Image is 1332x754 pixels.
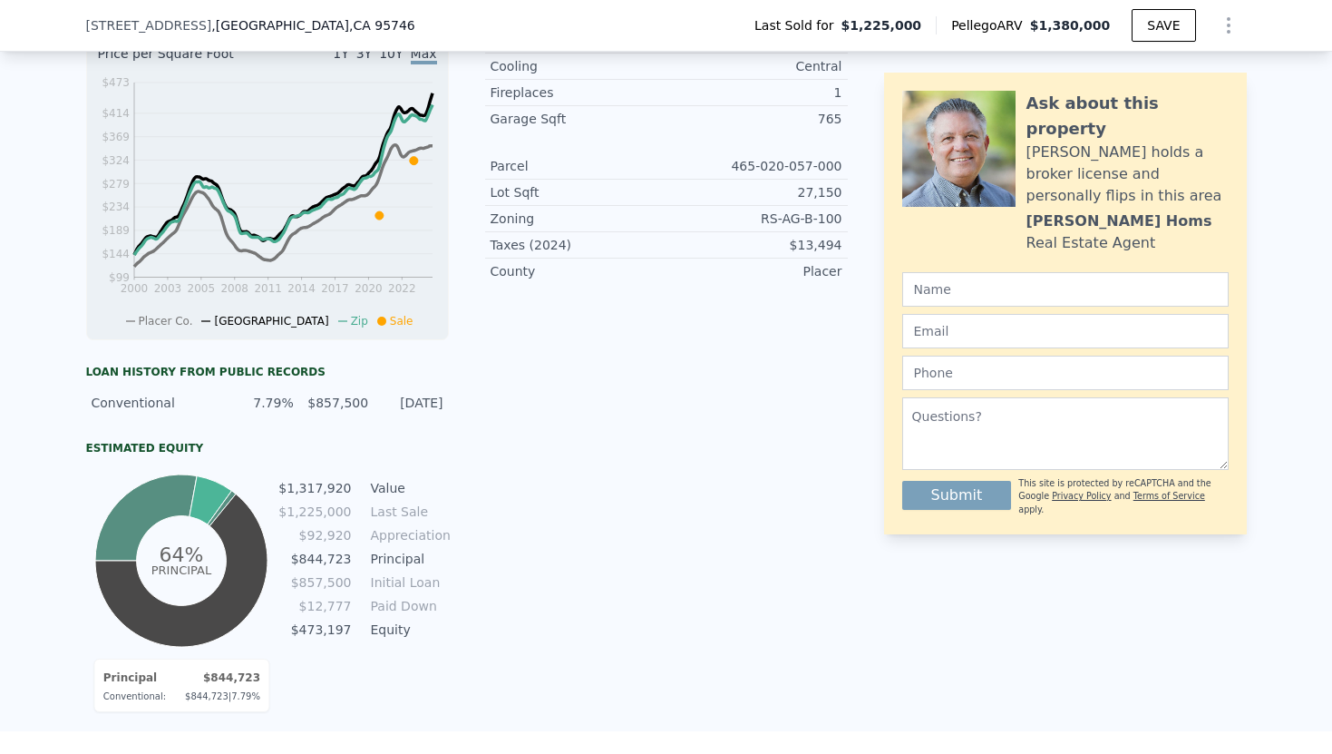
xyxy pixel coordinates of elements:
[277,502,352,522] td: $1,225,000
[1026,232,1156,254] div: Real Estate Agent
[102,76,130,89] tspan: $473
[1026,211,1212,232] div: [PERSON_NAME] Homs
[1018,477,1228,516] div: This site is protected by reCAPTCHA and the Google and apply.
[102,131,130,143] tspan: $369
[902,356,1229,390] input: Phone
[367,596,449,616] td: Paid Down
[98,44,267,73] div: Price per Square Foot
[666,157,842,175] div: 465-020-057-000
[277,596,352,616] td: $12,777
[754,16,841,34] span: Last Sold for
[109,271,130,284] tspan: $99
[277,620,352,640] td: $473,197
[379,394,442,412] div: [DATE]
[902,314,1229,348] input: Email
[355,282,383,295] tspan: 2020
[153,282,181,295] tspan: 2003
[491,236,666,254] div: Taxes (2024)
[1132,9,1195,42] button: SAVE
[211,16,414,34] span: , [GEOGRAPHIC_DATA]
[367,478,449,498] td: Value
[390,315,413,328] span: Sale
[333,46,348,61] span: 1Y
[1026,142,1229,207] div: [PERSON_NAME] holds a broker license and personally flips in this area
[321,282,349,295] tspan: 2017
[102,248,130,260] tspan: $144
[379,46,403,61] span: 10Y
[356,46,372,61] span: 3Y
[411,46,437,64] span: Max
[367,573,449,592] td: Initial Loan
[388,282,416,295] tspan: 2022
[86,16,212,34] span: [STREET_ADDRESS]
[666,236,842,254] div: $13,494
[491,110,666,128] div: Garage Sqft
[86,365,449,379] div: Loan history from public records
[367,549,449,569] td: Principal
[1210,7,1247,44] button: Show Options
[1030,18,1111,33] span: $1,380,000
[491,210,666,228] div: Zoning
[491,83,666,102] div: Fireplaces
[102,107,130,120] tspan: $414
[92,394,219,412] div: Conventional
[102,178,130,191] tspan: $279
[666,83,842,102] div: 1
[287,282,316,295] tspan: 2014
[1052,491,1111,501] a: Privacy Policy
[491,262,666,280] div: County
[1026,91,1229,142] div: Ask about this property
[220,282,248,295] tspan: 2008
[666,183,842,201] div: 27,150
[185,691,260,701] span: $844,723 | 7.79%
[139,315,193,328] span: Placer Co.
[160,543,204,566] tspan: 64%
[229,394,293,412] div: 7.79%
[841,16,922,34] span: $1,225,000
[902,481,1012,510] button: Submit
[491,157,666,175] div: Parcel
[367,502,449,522] td: Last Sale
[367,525,449,545] td: Appreciation
[367,620,449,640] td: Equity
[666,57,842,75] div: Central
[102,154,130,167] tspan: $324
[1133,491,1205,501] a: Terms of Service
[305,394,368,412] div: $857,500
[254,282,282,295] tspan: 2011
[666,210,842,228] div: RS-AG-B-100
[277,549,352,569] td: $844,723
[666,262,842,280] div: Placer
[102,689,167,704] td: Conventional :
[120,282,148,295] tspan: 2000
[102,224,130,237] tspan: $189
[902,272,1229,307] input: Name
[102,667,167,689] td: Principal
[277,478,352,498] td: $1,317,920
[951,16,1030,34] span: Pellego ARV
[214,315,328,328] span: [GEOGRAPHIC_DATA]
[491,183,666,201] div: Lot Sqft
[151,563,212,576] tspan: Principal
[86,441,449,455] div: Estimated Equity
[102,201,130,213] tspan: $234
[277,525,352,545] td: $92,920
[666,110,842,128] div: 765
[351,315,368,328] span: Zip
[277,573,352,592] td: $857,500
[187,282,215,295] tspan: 2005
[349,18,415,33] span: , CA 95746
[491,57,666,75] div: Cooling
[167,667,261,689] td: $844,723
